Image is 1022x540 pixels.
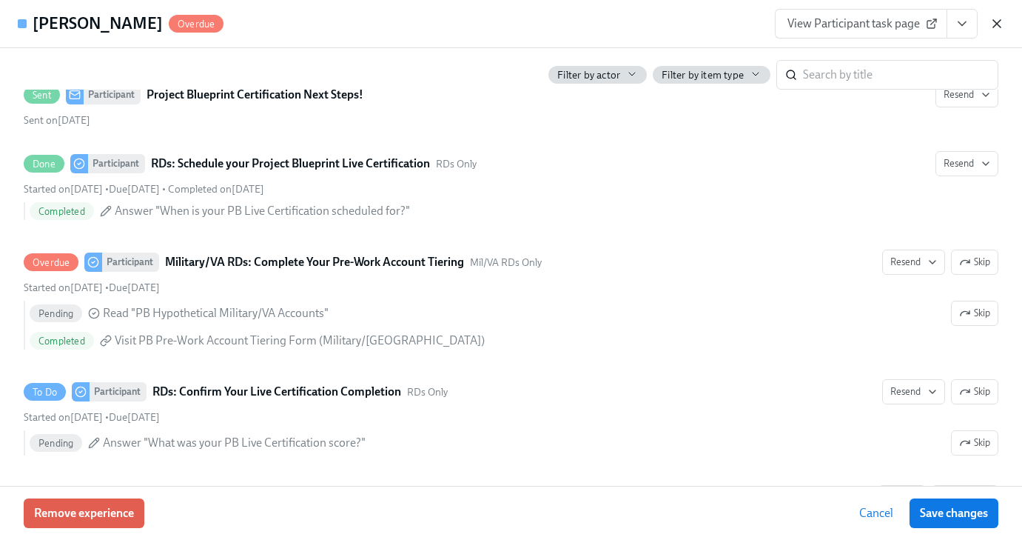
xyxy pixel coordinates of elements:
[24,159,64,170] span: Done
[944,156,990,171] span: Resend
[951,250,998,275] button: OverdueParticipantMilitary/VA RDs: Complete Your Pre-Work Account TieringMil/VA RDs OnlyResendSta...
[935,151,998,176] button: DoneParticipantRDs: Schedule your Project Blueprint Live CertificationRDs OnlyStarted on[DATE] •D...
[109,183,160,196] span: Monday, August 25th 2025, 9:00 am
[932,485,998,510] button: UpcomingParticipantRDs: Instructions for Leading PB Live Certs for RepsAll RDsSkipStarts on[DATE]...
[775,9,947,39] a: View Participant task page
[24,114,90,127] span: Wednesday, August 20th 2025, 12:11 pm
[24,410,160,424] div: •
[959,306,990,321] span: Skip
[959,255,990,270] span: Skip
[90,382,147,401] div: Participant
[878,485,926,510] button: UpcomingParticipantRDs: Instructions for Leading PB Live Certs for RepsAll RDsStart [DATE]Starts ...
[34,506,134,521] span: Remove experience
[30,206,94,217] span: Completed
[165,253,464,271] strong: Military/VA RDs: Complete Your Pre-Work Account Tiering
[88,154,145,173] div: Participant
[30,336,94,347] span: Completed
[407,385,448,399] span: This task uses the "RDs Only" audience
[920,506,988,521] span: Save changes
[24,90,60,101] span: Sent
[548,66,647,84] button: Filter by actor
[849,499,904,528] button: Cancel
[951,430,998,456] button: To DoParticipantRDs: Confirm Your Live Certification CompletionRDs OnlyResendSkipStarted on[DATE]...
[147,86,363,104] strong: Project Blueprint Certification Next Steps!
[470,256,542,270] span: This task uses the "Mil/VA RDs Only" audience
[151,155,430,173] strong: RDs: Schedule your Project Blueprint Live Certification
[959,384,990,399] span: Skip
[30,308,82,319] span: Pending
[859,506,893,521] span: Cancel
[84,85,141,104] div: Participant
[436,157,477,171] span: This task uses the "RDs Only" audience
[935,82,998,107] button: SentParticipantProject Blueprint Certification Next Steps!Sent on[DATE]
[890,384,937,399] span: Resend
[24,281,103,294] span: Monday, August 25th 2025, 9:01 am
[103,305,329,321] span: Read "PB Hypothetical Military/VA Accounts"
[33,13,163,35] h4: [PERSON_NAME]
[103,435,366,451] span: Answer "What was your PB Live Certification score?"
[24,387,66,398] span: To Do
[115,203,410,219] span: Answer "When is your PB Live Certification scheduled for?"
[890,255,937,270] span: Resend
[102,253,159,272] div: Participant
[24,411,103,424] span: Friday, September 5th 2025, 9:01 am
[109,411,160,424] span: Monday, September 15th 2025, 9:00 am
[882,379,945,404] button: To DoParticipantRDs: Confirm Your Live Certification CompletionRDs OnlySkipStarted on[DATE] •Due[...
[944,87,990,102] span: Resend
[24,499,144,528] button: Remove experience
[947,9,978,39] button: View task page
[910,499,998,528] button: Save changes
[662,68,744,82] span: Filter by item type
[951,301,998,326] button: OverdueParticipantMilitary/VA RDs: Complete Your Pre-Work Account TieringMil/VA RDs OnlyResendSki...
[109,281,160,294] span: Thursday, August 28th 2025, 9:00 am
[653,66,770,84] button: Filter by item type
[24,257,78,268] span: Overdue
[168,183,264,196] span: Completed on [DATE]
[557,68,620,82] span: Filter by actor
[169,19,223,30] span: Overdue
[959,436,990,450] span: Skip
[787,16,935,31] span: View Participant task page
[803,60,998,90] input: Search by title
[30,438,82,449] span: Pending
[24,281,160,295] div: •
[152,383,401,401] strong: RDs: Confirm Your Live Certification Completion
[24,182,264,196] div: • •
[951,379,998,404] button: To DoParticipantRDs: Confirm Your Live Certification CompletionRDs OnlyResendStarted on[DATE] •Du...
[882,250,945,275] button: OverdueParticipantMilitary/VA RDs: Complete Your Pre-Work Account TieringMil/VA RDs OnlySkipStart...
[24,183,103,196] span: Wednesday, August 20th 2025, 4:11 pm
[115,333,485,349] span: Visit PB Pre-Work Account Tiering Form (Military/[GEOGRAPHIC_DATA])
